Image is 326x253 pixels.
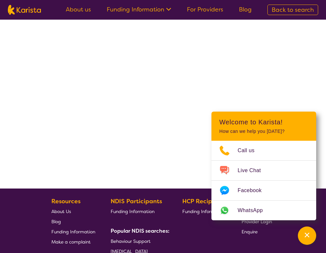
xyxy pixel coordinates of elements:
a: Funding Information [111,206,167,216]
span: About Us [51,208,71,214]
span: Make a complaint [51,239,91,245]
a: Provider Login [242,216,272,226]
b: Popular NDIS searches: [111,227,170,234]
ul: Choose channel [211,141,316,220]
button: Channel Menu [298,226,316,245]
span: Behaviour Support [111,238,151,244]
span: Facebook [238,186,269,195]
span: Live Chat [238,166,269,175]
a: Behaviour Support [111,236,167,246]
a: Enquire [242,226,272,237]
span: Back to search [272,6,314,14]
span: Blog [51,219,61,225]
a: Funding Information [51,226,95,237]
a: Web link opens in a new tab. [211,201,316,220]
a: Funding Information [107,6,171,13]
span: Call us [238,146,263,155]
img: Karista logo [8,5,41,15]
a: For Providers [187,6,223,13]
b: HCP Recipients [182,197,226,205]
span: WhatsApp [238,206,271,215]
a: About Us [51,206,95,216]
a: Blog [239,6,252,13]
span: Funding Information [111,208,154,214]
span: Provider Login [242,219,272,225]
a: Funding Information [182,206,226,216]
b: Resources [51,197,81,205]
a: Back to search [267,5,318,15]
a: About us [66,6,91,13]
div: Channel Menu [211,112,316,220]
span: Funding Information [182,208,226,214]
p: How can we help you [DATE]? [219,129,308,134]
span: Funding Information [51,229,95,235]
a: Make a complaint [51,237,95,247]
a: Blog [51,216,95,226]
h2: Welcome to Karista! [219,118,308,126]
span: Enquire [242,229,258,235]
b: NDIS Participants [111,197,162,205]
